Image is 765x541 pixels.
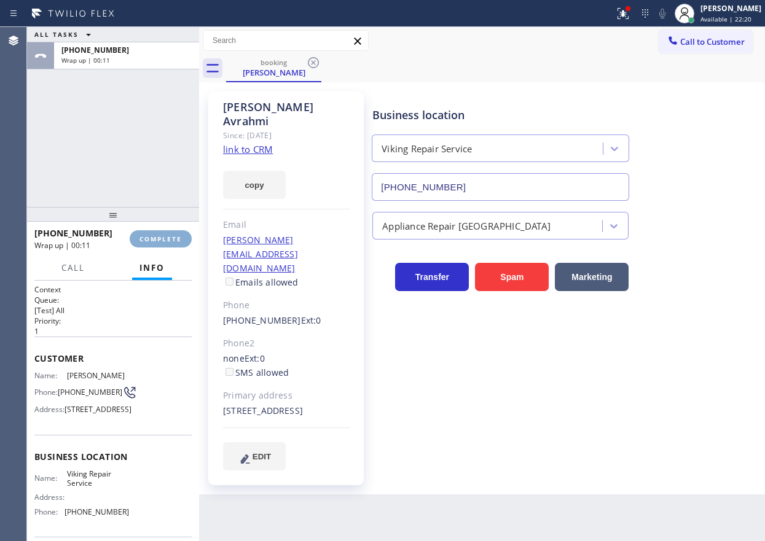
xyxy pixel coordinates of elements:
[54,256,92,280] button: Call
[67,469,128,488] span: Viking Repair Service
[27,27,103,42] button: ALL TASKS
[226,368,233,376] input: SMS allowed
[301,314,321,326] span: Ext: 0
[223,337,350,351] div: Phone2
[61,56,110,64] span: Wrap up | 00:11
[34,295,192,305] h2: Queue:
[382,219,551,233] div: Appliance Repair [GEOGRAPHIC_DATA]
[223,234,298,274] a: [PERSON_NAME][EMAIL_ADDRESS][DOMAIN_NAME]
[223,171,286,199] button: copy
[67,371,128,380] span: [PERSON_NAME]
[130,230,192,247] button: COMPLETE
[223,298,350,313] div: Phone
[700,3,761,14] div: [PERSON_NAME]
[475,263,549,291] button: Spam
[34,473,67,483] span: Name:
[227,58,320,67] div: booking
[223,314,301,326] a: [PHONE_NUMBER]
[34,316,192,326] h2: Priority:
[245,352,265,364] span: Ext: 0
[34,284,192,295] h1: Context
[227,55,320,81] div: Shimon Avrahmi
[203,31,368,50] input: Search
[223,276,299,288] label: Emails allowed
[34,30,79,39] span: ALL TASKS
[34,451,192,462] span: Business location
[223,128,350,142] div: Since: [DATE]
[680,36,745,47] span: Call to Customer
[34,305,192,316] p: [Test] All
[223,218,350,232] div: Email
[34,371,67,380] span: Name:
[34,507,65,516] span: Phone:
[382,142,472,156] div: Viking Repair Service
[65,405,131,414] span: [STREET_ADDRESS]
[395,263,469,291] button: Transfer
[34,352,192,364] span: Customer
[226,278,233,286] input: Emails allowed
[34,387,58,397] span: Phone:
[34,227,112,239] span: [PHONE_NUMBER]
[132,256,172,280] button: Info
[34,326,192,337] p: 1
[654,5,671,22] button: Mute
[223,143,273,155] a: link to CRM
[372,173,629,201] input: Phone Number
[253,452,271,461] span: EDIT
[223,352,350,380] div: none
[34,405,65,414] span: Address:
[61,262,85,273] span: Call
[34,240,90,251] span: Wrap up | 00:11
[659,30,753,53] button: Call to Customer
[223,367,289,378] label: SMS allowed
[227,67,320,78] div: [PERSON_NAME]
[223,404,350,418] div: [STREET_ADDRESS]
[61,45,129,55] span: [PHONE_NUMBER]
[139,235,182,243] span: COMPLETE
[139,262,165,273] span: Info
[65,507,129,516] span: [PHONE_NUMBER]
[372,107,629,123] div: Business location
[223,100,350,128] div: [PERSON_NAME] Avrahmi
[223,389,350,403] div: Primary address
[34,492,67,502] span: Address:
[58,387,122,397] span: [PHONE_NUMBER]
[223,442,286,470] button: EDIT
[700,15,751,23] span: Available | 22:20
[555,263,629,291] button: Marketing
